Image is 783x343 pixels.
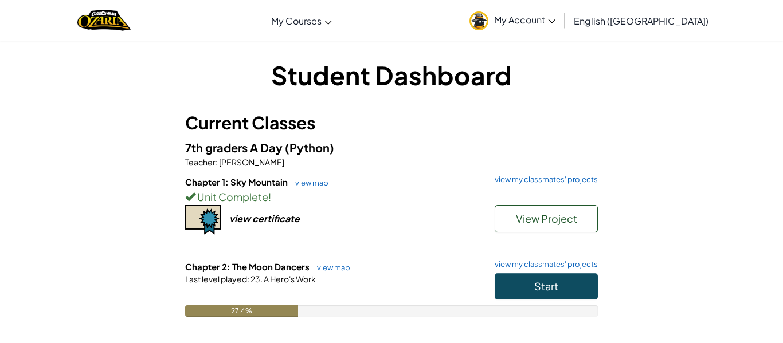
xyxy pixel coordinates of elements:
[77,9,131,32] img: Home
[265,5,338,36] a: My Courses
[185,274,247,284] span: Last level played
[77,9,131,32] a: Ozaria by CodeCombat logo
[263,274,316,284] span: A Hero's Work
[185,57,598,93] h1: Student Dashboard
[495,273,598,299] button: Start
[185,176,289,187] span: Chapter 1: Sky Mountain
[185,205,221,235] img: certificate-icon.png
[185,305,298,317] div: 27.4%
[311,263,350,272] a: view map
[185,140,285,155] span: 7th graders A Day
[218,157,284,167] span: [PERSON_NAME]
[185,110,598,136] h3: Current Classes
[185,212,300,224] a: view certificate
[289,178,328,187] a: view map
[216,157,218,167] span: :
[494,14,555,26] span: My Account
[229,212,300,224] div: view certificate
[534,279,558,293] span: Start
[568,5,714,36] a: English ([GEOGRAPHIC_DATA])
[495,205,598,232] button: View Project
[516,212,577,225] span: View Project
[574,15,708,27] span: English ([GEOGRAPHIC_DATA])
[464,2,561,38] a: My Account
[271,15,322,27] span: My Courses
[489,176,598,183] a: view my classmates' projects
[195,190,268,203] span: Unit Complete
[185,157,216,167] span: Teacher
[489,261,598,268] a: view my classmates' projects
[268,190,271,203] span: !
[247,274,249,284] span: :
[185,261,311,272] span: Chapter 2: The Moon Dancers
[249,274,263,284] span: 23.
[285,140,334,155] span: (Python)
[469,11,488,30] img: avatar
